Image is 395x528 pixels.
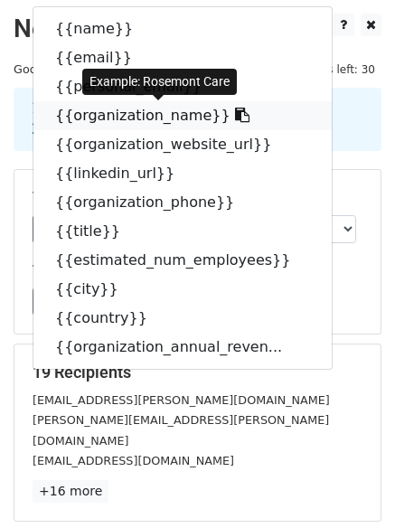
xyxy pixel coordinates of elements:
small: Google Sheet: [14,62,148,76]
a: +16 more [33,480,108,503]
a: {{organization_name}} [33,101,332,130]
a: {{name}} [33,14,332,43]
iframe: Chat Widget [305,441,395,528]
a: {{city}} [33,275,332,304]
a: {{linkedin_url}} [33,159,332,188]
small: [EMAIL_ADDRESS][DOMAIN_NAME] [33,454,234,467]
a: {{organization_phone}} [33,188,332,217]
div: 1. Write your email in Gmail 2. Click [18,99,377,140]
a: {{personal_email}} [33,72,332,101]
small: [EMAIL_ADDRESS][PERSON_NAME][DOMAIN_NAME] [33,393,330,407]
a: {{email}} [33,43,332,72]
a: {{country}} [33,304,332,333]
small: [PERSON_NAME][EMAIL_ADDRESS][PERSON_NAME][DOMAIN_NAME] [33,413,329,448]
h5: 19 Recipients [33,363,362,382]
a: {{organization_website_url}} [33,130,332,159]
a: {{title}} [33,217,332,246]
div: Example: Rosemont Care [82,69,237,95]
a: {{organization_annual_reven... [33,333,332,362]
h2: New Campaign [14,14,381,44]
a: {{estimated_num_employees}} [33,246,332,275]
